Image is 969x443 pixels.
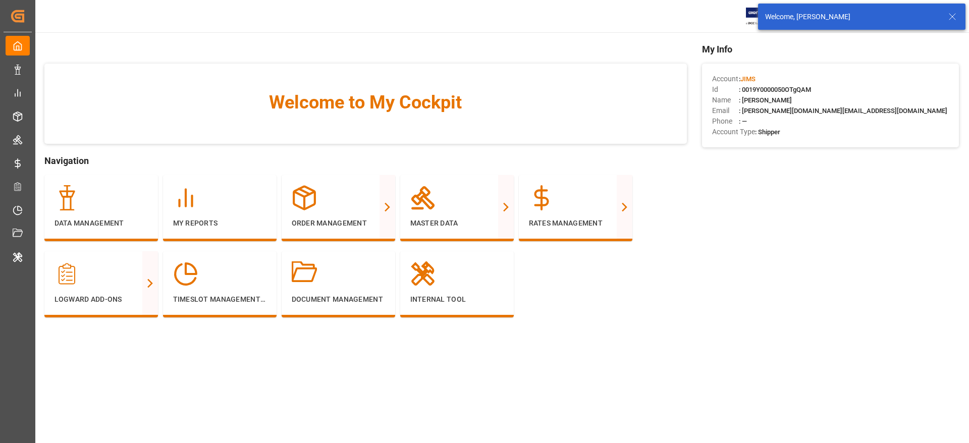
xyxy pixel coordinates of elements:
p: My Reports [173,218,266,229]
span: Welcome to My Cockpit [65,89,667,116]
p: Order Management [292,218,385,229]
img: Exertis%20JAM%20-%20Email%20Logo.jpg_1722504956.jpg [746,8,781,25]
span: Phone [712,116,739,127]
span: Id [712,84,739,95]
p: Rates Management [529,218,622,229]
p: Data Management [55,218,148,229]
span: : 0019Y0000050OTgQAM [739,86,811,93]
span: : — [739,118,747,125]
div: Welcome, [PERSON_NAME] [765,12,939,22]
p: Master Data [410,218,504,229]
span: JIMS [740,75,756,83]
span: : [PERSON_NAME][DOMAIN_NAME][EMAIL_ADDRESS][DOMAIN_NAME] [739,107,947,115]
p: Document Management [292,294,385,305]
p: Internal Tool [410,294,504,305]
span: : [PERSON_NAME] [739,96,792,104]
span: Account [712,74,739,84]
span: Name [712,95,739,105]
span: : [739,75,756,83]
span: My Info [702,42,959,56]
p: Timeslot Management V2 [173,294,266,305]
span: Account Type [712,127,755,137]
span: : Shipper [755,128,780,136]
span: Email [712,105,739,116]
span: Navigation [44,154,687,168]
p: Logward Add-ons [55,294,148,305]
